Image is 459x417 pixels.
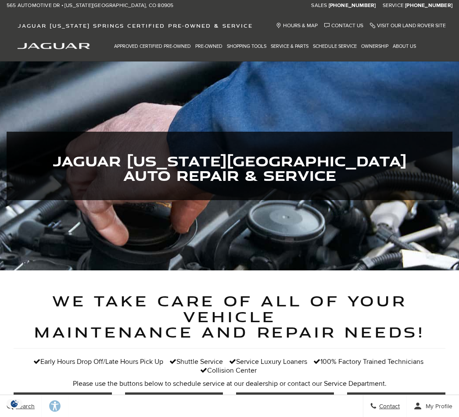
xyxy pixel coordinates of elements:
[193,39,225,54] a: Pre-Owned
[7,2,173,9] a: 565 Automotive Dr • [US_STATE][GEOGRAPHIC_DATA], CO 80905
[14,293,445,339] h2: We take care of all of your vehicle maintenance and repair needs!
[198,366,259,375] li: Collision Center
[14,392,111,410] a: SCHEDULE SERVICE
[112,39,193,54] a: Approved Certified Pre-Owned
[18,42,90,49] a: jaguar
[407,395,459,417] button: Open user profile menu
[20,154,439,183] h1: Jaguar [US_STATE][GEOGRAPHIC_DATA] Auto Repair & Service
[347,392,445,410] a: Collision Center
[14,379,445,388] p: Please use the buttons below to schedule service at our dealership or contact our Service Departm...
[311,2,327,9] span: Sales
[236,392,334,410] a: Service Specials
[422,403,452,410] span: My Profile
[18,22,253,29] span: Jaguar [US_STATE] Springs Certified Pre-Owned & Service
[225,39,269,54] a: Shopping Tools
[329,2,376,9] a: [PHONE_NUMBER]
[405,2,452,9] a: [PHONE_NUMBER]
[227,357,309,366] li: Service Luxury Loaners
[167,357,225,366] li: Shuttle Service
[125,392,223,410] button: Contact Service
[324,22,363,29] a: Contact Us
[13,22,257,29] a: Jaguar [US_STATE] Springs Certified Pre-Owned & Service
[269,39,311,54] a: Service & Parts
[359,39,391,54] a: Ownership
[391,39,418,54] a: About Us
[311,39,359,54] a: Schedule Service
[370,22,446,29] a: Visit Our Land Rover Site
[383,2,404,9] span: Service
[112,39,418,54] nav: Main Navigation
[31,357,165,366] li: Early Hours Drop Off/Late Hours Pick Up
[311,357,426,366] li: 100% Factory Trained Technicians
[276,22,318,29] a: Hours & Map
[18,43,90,49] img: Jaguar
[4,399,25,408] img: Opt-Out Icon
[377,403,400,410] span: Contact
[4,399,25,408] section: Click to Open Cookie Consent Modal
